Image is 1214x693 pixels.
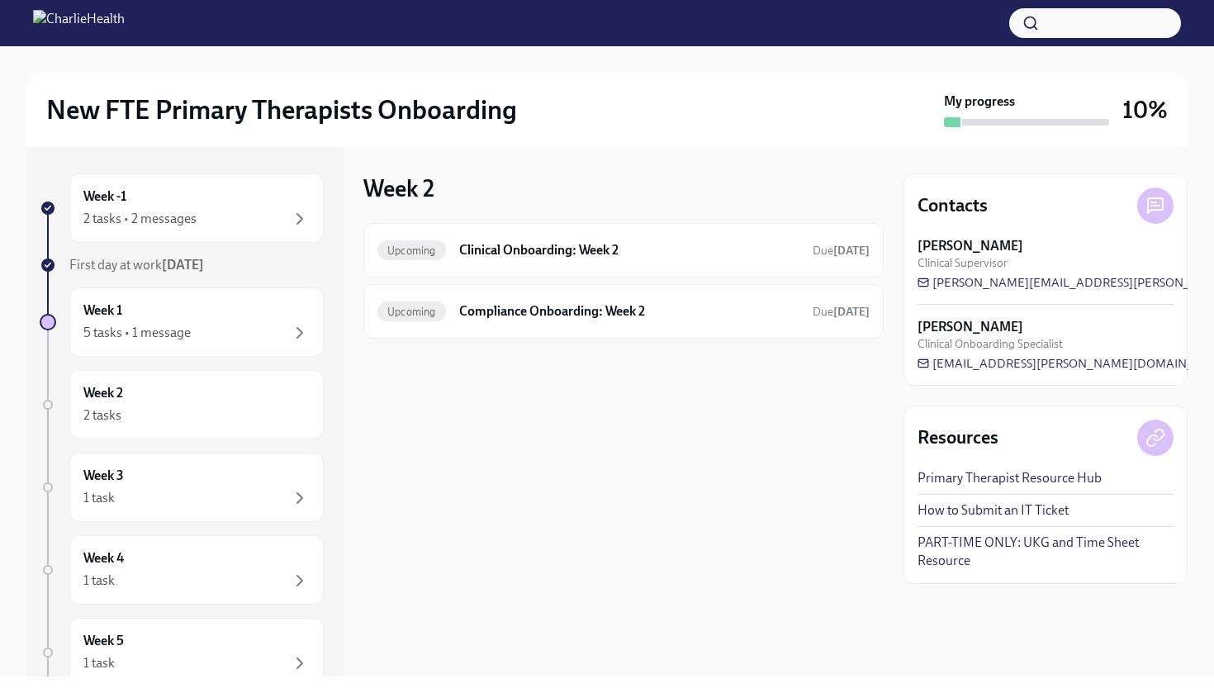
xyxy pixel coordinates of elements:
div: 2 tasks [83,406,121,425]
h6: Compliance Onboarding: Week 2 [459,302,799,320]
a: Primary Therapist Resource Hub [918,469,1102,487]
a: Week -12 tasks • 2 messages [40,173,324,243]
h6: Week 1 [83,301,122,320]
a: Week 41 task [40,535,324,605]
a: PART-TIME ONLY: UKG and Time Sheet Resource [918,534,1174,570]
strong: [DATE] [833,305,870,319]
div: 1 task [83,654,115,672]
span: September 6th, 2025 10:00 [813,304,870,320]
strong: [DATE] [833,244,870,258]
a: How to Submit an IT Ticket [918,501,1069,520]
div: 1 task [83,489,115,507]
span: Due [813,244,870,258]
h6: Week 2 [83,384,123,402]
span: September 6th, 2025 10:00 [813,243,870,259]
h4: Contacts [918,193,988,218]
div: 1 task [83,572,115,590]
a: UpcomingClinical Onboarding: Week 2Due[DATE] [377,237,870,263]
strong: [PERSON_NAME] [918,237,1023,255]
span: Due [813,305,870,319]
strong: My progress [944,93,1015,111]
span: First day at work [69,257,204,273]
img: CharlieHealth [33,10,125,36]
span: Upcoming [377,244,446,257]
h4: Resources [918,425,998,450]
div: 2 tasks • 2 messages [83,210,197,228]
h2: New FTE Primary Therapists Onboarding [46,93,517,126]
h3: 10% [1122,95,1168,125]
h6: Week 3 [83,467,124,485]
strong: [PERSON_NAME] [918,318,1023,336]
h3: Week 2 [363,173,434,203]
a: Week 31 task [40,453,324,522]
div: 5 tasks • 1 message [83,324,191,342]
span: Clinical Onboarding Specialist [918,336,1063,352]
a: UpcomingCompliance Onboarding: Week 2Due[DATE] [377,298,870,325]
h6: Week 4 [83,549,124,567]
h6: Week -1 [83,187,126,206]
h6: Clinical Onboarding: Week 2 [459,241,799,259]
h6: Week 5 [83,632,124,650]
a: Week 51 task [40,618,324,687]
a: Week 22 tasks [40,370,324,439]
a: Week 15 tasks • 1 message [40,287,324,357]
a: First day at work[DATE] [40,256,324,274]
span: Clinical Supervisor [918,255,1008,271]
span: Upcoming [377,306,446,318]
strong: [DATE] [162,257,204,273]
